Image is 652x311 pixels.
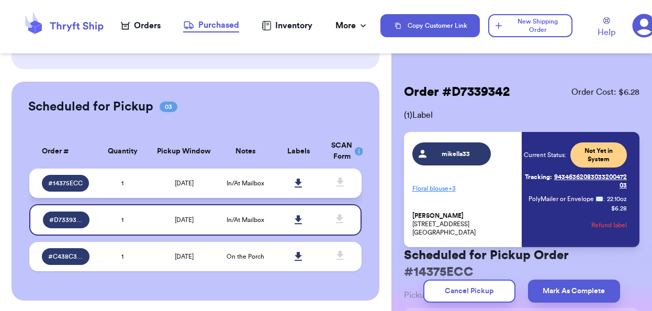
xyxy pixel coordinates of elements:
[272,134,325,169] th: Labels
[121,217,123,223] span: 1
[412,212,515,237] p: [STREET_ADDRESS] [GEOGRAPHIC_DATA]
[28,98,153,115] h2: Scheduled for Pickup
[528,280,620,303] button: Mark As Complete
[183,19,239,32] a: Purchased
[577,147,621,163] span: Not Yet in System
[571,86,639,98] span: Order Cost: $ 6.28
[529,196,603,202] span: PolyMailer or Envelope ✉️
[598,26,615,39] span: Help
[335,19,368,32] div: More
[175,217,194,223] span: [DATE]
[227,217,264,223] span: In/At Mailbox
[121,19,161,32] a: Orders
[404,109,639,121] span: ( 1 ) Label
[48,179,83,187] span: # 14375ECC
[412,212,464,220] span: [PERSON_NAME]
[380,14,480,37] button: Copy Customer Link
[227,253,264,260] span: On the Porch
[607,195,627,203] span: 22.10 oz
[48,252,83,261] span: # C438C37D
[183,19,239,31] div: Purchased
[404,247,639,281] h2: Scheduled for Pickup Order # 14375ECC
[262,19,312,32] a: Inventory
[121,180,123,186] span: 1
[448,185,456,192] span: + 3
[227,180,264,186] span: In/At Mailbox
[121,253,123,260] span: 1
[29,134,96,169] th: Order #
[412,180,515,197] p: Floral blouse
[603,195,605,203] span: :
[591,214,627,237] button: Refund label
[404,84,510,101] h2: Order # D7339342
[149,134,219,169] th: Pickup Window
[175,180,194,186] span: [DATE]
[488,14,572,37] button: New Shipping Order
[423,280,515,303] button: Cancel Pickup
[331,140,349,162] div: SCAN Form
[175,253,194,260] span: [DATE]
[219,134,272,169] th: Notes
[611,204,627,213] p: $ 6.28
[524,169,627,194] a: Tracking:9434636208303320047203
[96,134,149,169] th: Quantity
[160,102,177,112] span: 03
[431,150,481,158] span: mikella33
[49,216,83,224] span: # D7339342
[524,151,566,159] span: Current Status:
[598,17,615,39] a: Help
[525,173,552,181] span: Tracking:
